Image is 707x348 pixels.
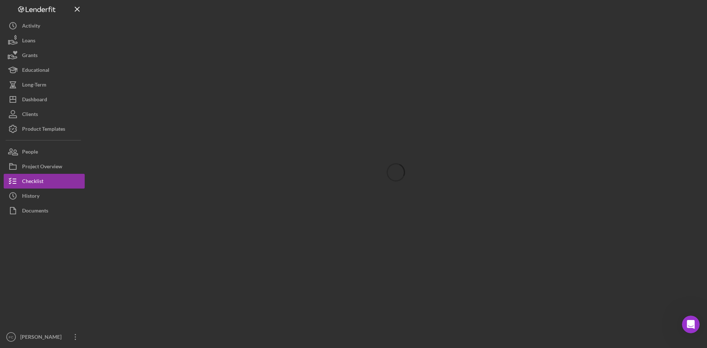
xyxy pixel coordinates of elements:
button: Educational [4,63,85,77]
button: Dashboard [4,92,85,107]
text: FC [9,335,14,339]
button: FC[PERSON_NAME] [4,330,85,344]
button: Project Overview [4,159,85,174]
div: Product Templates [22,122,65,138]
button: Loans [4,33,85,48]
div: [PERSON_NAME] [18,330,66,346]
div: Dashboard [22,92,47,109]
div: History [22,189,39,205]
button: Checklist [4,174,85,189]
div: Grants [22,48,38,64]
div: Checklist [22,174,43,190]
div: Clients [22,107,38,123]
div: People [22,144,38,161]
button: Activity [4,18,85,33]
div: Long-Term [22,77,46,94]
button: People [4,144,85,159]
div: Documents [22,203,48,220]
div: Educational [22,63,49,79]
button: Clients [4,107,85,122]
button: Product Templates [4,122,85,136]
div: Loans [22,33,35,50]
button: History [4,189,85,203]
div: Activity [22,18,40,35]
button: Documents [4,203,85,218]
button: Long-Term [4,77,85,92]
button: Grants [4,48,85,63]
iframe: Intercom live chat [682,316,700,333]
div: Project Overview [22,159,62,176]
